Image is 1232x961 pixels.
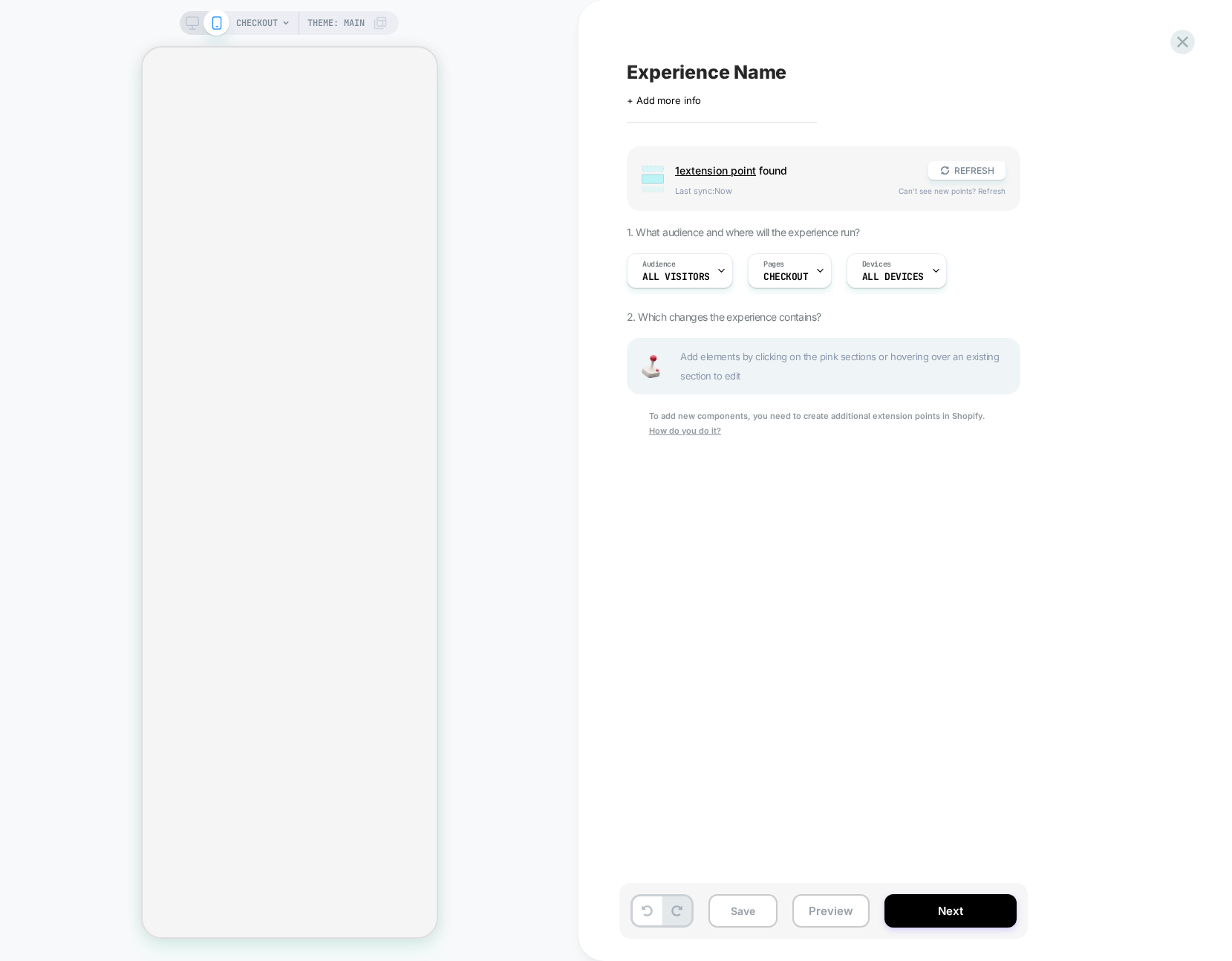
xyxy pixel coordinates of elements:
[675,186,884,196] span: Last sync: Now
[763,272,809,282] span: CHECKOUT
[675,164,913,177] span: found
[627,409,1020,439] div: To add new components, you need to create additional extension points in Shopify.
[680,347,1011,385] span: Add elements by clicking on the pink sections or hovering over an existing section to edit
[627,61,786,83] span: Experience Name
[236,11,278,35] span: CHECKOUT
[642,259,676,270] span: Audience
[792,894,870,928] button: Preview
[763,259,784,270] span: Pages
[627,226,859,238] span: 1. What audience and where will the experience run?
[862,259,891,270] span: Devices
[884,894,1017,928] button: Next
[636,355,665,378] img: Joystick
[708,894,778,928] button: Save
[627,94,701,106] span: + Add more info
[642,272,710,282] span: All Visitors
[675,164,756,177] span: 1 extension point
[862,272,924,282] span: ALL DEVICES
[928,161,1006,180] button: REFRESH
[307,11,365,35] span: Theme: MAIN
[627,310,821,323] span: 2. Which changes the experience contains?
[649,426,721,436] u: How do you do it?
[899,186,1006,195] span: Can't see new points? Refresh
